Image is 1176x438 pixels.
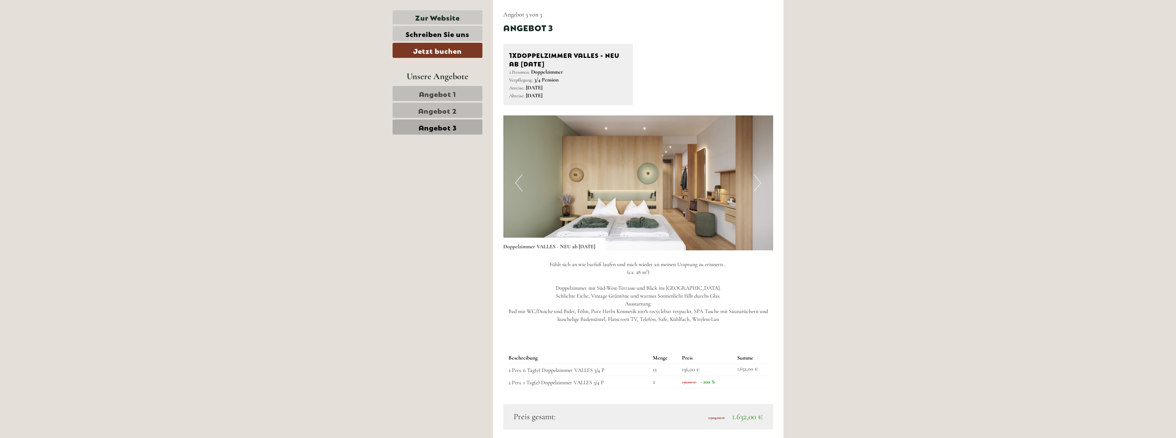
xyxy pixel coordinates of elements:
[10,33,97,38] small: 09:35
[650,353,679,363] th: Menge
[732,412,763,422] span: 1.632,00 €
[515,174,523,191] button: Previous
[526,92,542,99] b: [DATE]
[682,366,699,373] span: 136,00 €
[682,380,696,385] span: 136,00 €
[508,353,650,363] th: Beschreibung
[526,84,542,91] b: [DATE]
[754,174,761,191] button: Next
[5,18,101,39] div: Guten Tag, wie können wir Ihnen helfen?
[509,85,525,91] small: Anreise:
[508,411,638,423] div: Preis gesamt:
[503,22,553,33] div: Angebot 3
[508,376,650,388] td: 2 Pers. 1 Tag(e) Doppelzimmer VALLES 3/4 P
[509,50,517,59] b: 1x
[508,363,650,376] td: 2 Pers. 6 Tag(e) Doppelzimmer VALLES 3/4 P
[509,50,627,68] div: Doppelzimmer VALLES - NEU ab [DATE]
[734,363,768,376] td: 1.632,00 €
[509,77,533,83] small: Verpflegung:
[418,105,457,115] span: Angebot 2
[419,122,457,132] span: Angebot 3
[531,68,563,75] b: Doppelzimmer
[503,11,542,18] span: Angebot 3 von 3
[734,353,768,363] th: Summe
[509,69,530,75] small: 2 Personen:
[393,26,482,41] a: Schreiben Sie uns
[419,89,456,98] span: Angebot 1
[650,363,679,376] td: 12
[123,5,147,17] div: [DATE]
[503,261,773,323] p: Fühlt sich an wie barfuß laufen und mich wieder an meinen Ursprung zu erinnern… (ca. 28 m²) Doppe...
[679,353,734,363] th: Preis
[700,378,715,385] span: - 100 %
[10,20,97,25] div: [GEOGRAPHIC_DATA]
[708,415,725,420] span: 1.904,00 €
[393,10,482,24] a: Zur Website
[393,43,482,58] a: Jetzt buchen
[503,238,605,251] div: Doppelzimmer VALLES - NEU ab [DATE]
[393,70,482,83] div: Unsere Angebote
[222,177,270,192] button: Senden
[509,93,525,99] small: Abreise:
[503,115,773,250] img: image
[534,76,559,83] b: 3/4 Pension
[650,376,679,388] td: 2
